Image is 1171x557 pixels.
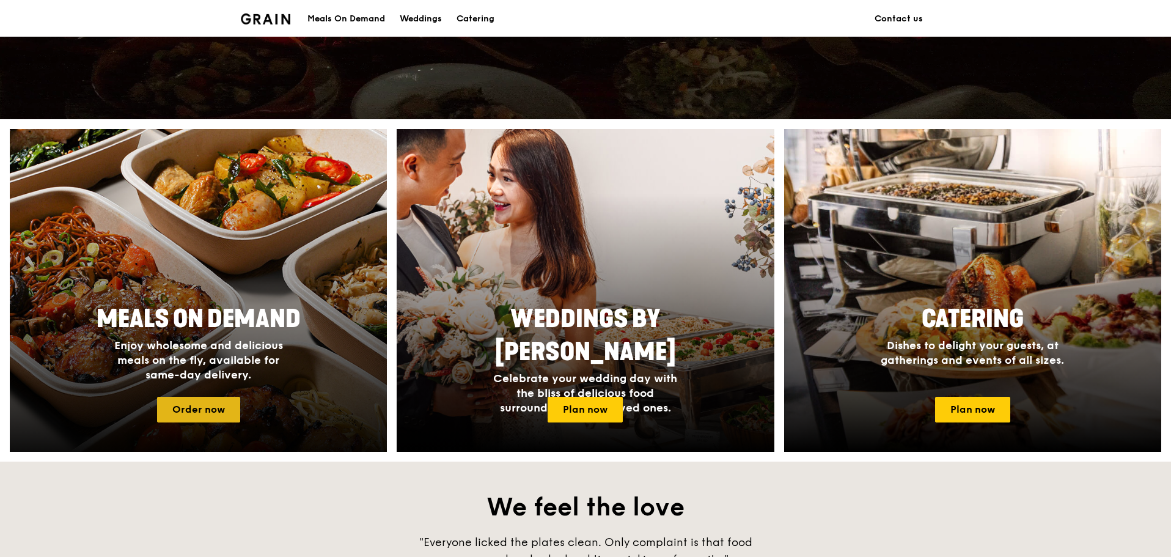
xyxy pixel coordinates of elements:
a: CateringDishes to delight your guests, at gatherings and events of all sizes.Plan now [784,129,1161,452]
span: Catering [922,304,1024,334]
a: Weddings [392,1,449,37]
span: Celebrate your wedding day with the bliss of delicious food surrounded by your loved ones. [493,372,677,415]
span: Weddings by [PERSON_NAME] [495,304,676,367]
a: Contact us [867,1,930,37]
a: Order now [157,397,240,422]
a: Weddings by [PERSON_NAME]Celebrate your wedding day with the bliss of delicious food surrounded b... [397,129,774,452]
a: Catering [449,1,502,37]
div: Meals On Demand [307,1,385,37]
a: Plan now [935,397,1010,422]
span: Dishes to delight your guests, at gatherings and events of all sizes. [881,339,1064,367]
span: Enjoy wholesome and delicious meals on the fly, available for same-day delivery. [114,339,283,382]
span: Meals On Demand [97,304,301,334]
img: weddings-card.4f3003b8.jpg [397,129,774,452]
img: Grain [241,13,290,24]
div: Weddings [400,1,442,37]
a: Meals On DemandEnjoy wholesome and delicious meals on the fly, available for same-day delivery.Or... [10,129,387,452]
div: Catering [457,1,494,37]
img: catering-card.e1cfaf3e.jpg [784,129,1161,452]
a: Plan now [548,397,623,422]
